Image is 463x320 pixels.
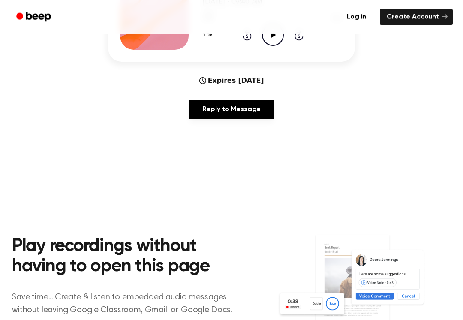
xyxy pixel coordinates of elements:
a: Reply to Message [189,100,274,120]
button: 1.0x [202,28,215,43]
a: Create Account [380,9,453,25]
h2: Play recordings without having to open this page [12,237,243,278]
a: Log in [338,7,375,27]
a: Beep [10,9,59,26]
div: Expires [DATE] [199,76,264,86]
p: Save time....Create & listen to embedded audio messages without leaving Google Classroom, Gmail, ... [12,291,243,317]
